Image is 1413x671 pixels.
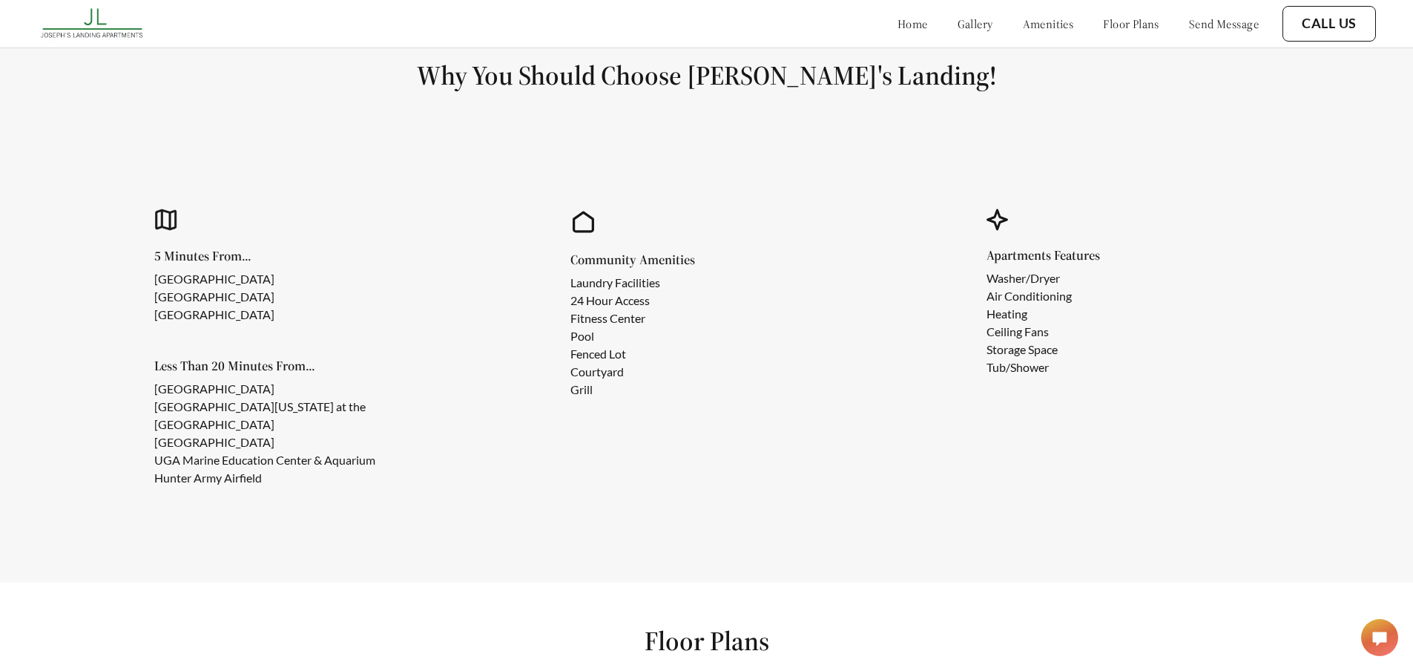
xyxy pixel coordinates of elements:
h5: Less Than 20 Minutes From... [154,359,478,373]
li: Fenced Lot [570,345,671,363]
li: Grill [570,381,671,399]
li: Ceiling Fans [987,323,1076,341]
li: Tub/Shower [987,359,1076,376]
li: Laundry Facilities [570,274,671,292]
li: Storage Space [987,341,1076,359]
li: [GEOGRAPHIC_DATA] [154,306,274,324]
li: Heating [987,305,1076,323]
li: Washer/Dryer [987,269,1076,287]
h1: Floor Plans [645,624,769,658]
li: [GEOGRAPHIC_DATA] [154,380,455,398]
li: Fitness Center [570,310,671,327]
li: 24 Hour Access [570,292,671,310]
li: Courtyard [570,363,671,381]
a: amenities [1023,16,1074,31]
li: [GEOGRAPHIC_DATA] [154,288,274,306]
a: gallery [958,16,993,31]
a: floor plans [1103,16,1159,31]
h5: 5 Minutes From... [154,249,298,263]
li: [GEOGRAPHIC_DATA][US_STATE] at the [GEOGRAPHIC_DATA] [154,398,455,433]
h5: Apartments Features [987,249,1100,262]
li: [GEOGRAPHIC_DATA] [154,270,274,288]
li: Hunter Army Airfield [154,469,455,487]
li: UGA Marine Education Center & Aquarium [154,451,455,469]
a: send message [1189,16,1259,31]
a: Call Us [1302,16,1357,32]
li: [GEOGRAPHIC_DATA] [154,433,455,451]
li: Air Conditioning [987,287,1076,305]
a: home [897,16,928,31]
h5: Community Amenities [570,253,695,266]
img: josephs_landing_logo.png [37,4,149,44]
li: Pool [570,327,671,345]
button: Call Us [1282,6,1376,42]
h1: Why You Should Choose [PERSON_NAME]'s Landing! [36,59,1377,92]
